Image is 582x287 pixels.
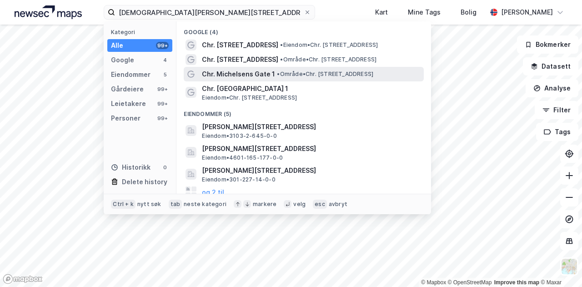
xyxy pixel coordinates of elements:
span: Chr. [GEOGRAPHIC_DATA] 1 [202,83,420,94]
div: nytt søk [137,201,161,208]
span: Område • Chr. [STREET_ADDRESS] [277,70,373,78]
span: [PERSON_NAME][STREET_ADDRESS] [202,143,420,154]
div: 99+ [156,86,169,93]
div: neste kategori [184,201,226,208]
a: OpenStreetMap [448,279,492,286]
div: Google [111,55,134,65]
a: Mapbox [421,279,446,286]
div: Eiendommer [111,69,151,80]
div: Kategori [111,29,172,35]
div: avbryt [329,201,347,208]
div: Kart [375,7,388,18]
div: 99+ [156,42,169,49]
span: • [280,41,283,48]
div: 4 [161,56,169,64]
iframe: Chat Widget [537,243,582,287]
div: velg [293,201,306,208]
span: Chr. [STREET_ADDRESS] [202,40,278,50]
div: Mine Tags [408,7,441,18]
button: og 2 til [202,186,224,197]
img: logo.a4113a55bc3d86da70a041830d287a7e.svg [15,5,82,19]
div: Personer [111,113,140,124]
div: tab [169,200,182,209]
span: • [280,56,283,63]
button: Filter [535,101,578,119]
span: Eiendom • Chr. [STREET_ADDRESS] [202,94,297,101]
div: Eiendommer (5) [176,103,431,120]
span: Chr. [STREET_ADDRESS] [202,54,278,65]
button: Bokmerker [517,35,578,54]
a: Mapbox homepage [3,274,43,284]
div: Leietakere [111,98,146,109]
input: Søk på adresse, matrikkel, gårdeiere, leietakere eller personer [115,5,304,19]
span: Eiendom • Chr. [STREET_ADDRESS] [280,41,378,49]
div: 99+ [156,100,169,107]
span: Eiendom • 3103-2-645-0-0 [202,132,276,140]
div: Historikk [111,162,151,173]
div: Google (4) [176,21,431,38]
div: Gårdeiere [111,84,144,95]
div: Delete history [122,176,167,187]
div: Alle [111,40,123,51]
div: 5 [161,71,169,78]
a: Improve this map [494,279,539,286]
div: Kontrollprogram for chat [537,243,582,287]
button: Datasett [523,57,578,76]
span: Eiendom • 4601-165-177-0-0 [202,154,283,161]
button: Analyse [526,79,578,97]
button: Tags [536,123,578,141]
div: Bolig [461,7,477,18]
div: [PERSON_NAME] [501,7,553,18]
span: Chr. Michelsens Gate 1 [202,69,275,80]
span: [PERSON_NAME][STREET_ADDRESS] [202,121,420,132]
div: Ctrl + k [111,200,135,209]
div: 0 [161,164,169,171]
span: Eiendom • 301-227-14-0-0 [202,176,275,183]
div: markere [253,201,276,208]
span: • [277,70,280,77]
div: esc [313,200,327,209]
span: [PERSON_NAME][STREET_ADDRESS] [202,165,420,176]
div: 99+ [156,115,169,122]
span: Område • Chr. [STREET_ADDRESS] [280,56,376,63]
